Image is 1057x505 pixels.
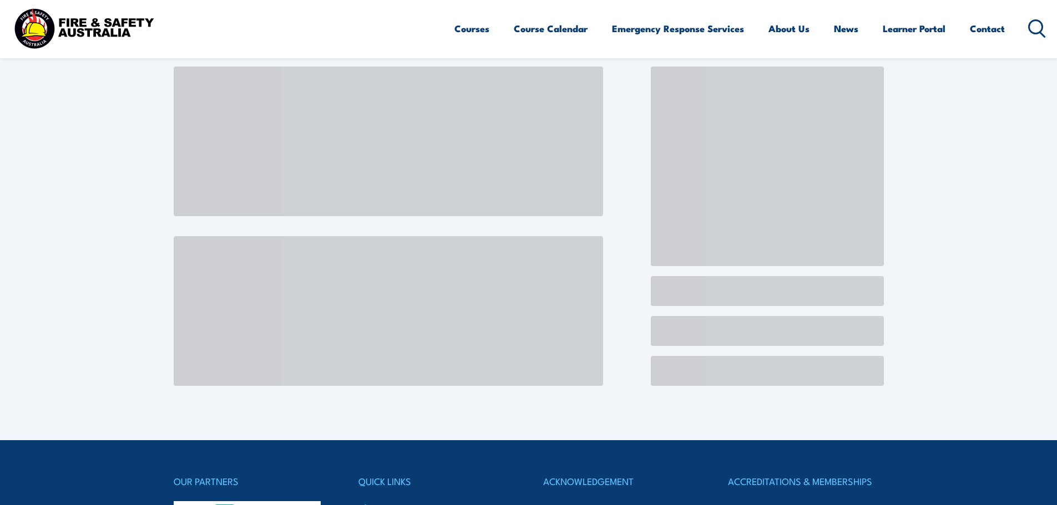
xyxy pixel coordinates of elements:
[970,14,1005,43] a: Contact
[883,14,945,43] a: Learner Portal
[728,473,883,489] h4: ACCREDITATIONS & MEMBERSHIPS
[454,14,489,43] a: Courses
[358,473,514,489] h4: QUICK LINKS
[174,473,329,489] h4: OUR PARTNERS
[514,14,588,43] a: Course Calendar
[768,14,810,43] a: About Us
[543,473,699,489] h4: ACKNOWLEDGEMENT
[612,14,744,43] a: Emergency Response Services
[834,14,858,43] a: News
